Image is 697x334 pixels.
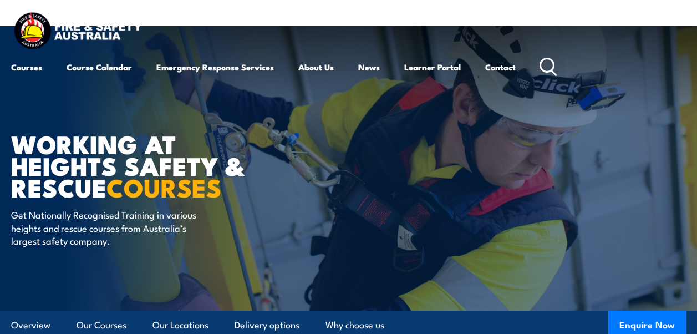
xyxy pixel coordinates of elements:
a: Courses [11,54,42,80]
a: Contact [485,54,516,80]
p: Get Nationally Recognised Training in various heights and rescue courses from Australia’s largest... [11,208,213,247]
strong: COURSES [106,168,221,206]
h1: WORKING AT HEIGHTS SAFETY & RESCUE [11,133,285,198]
a: News [358,54,380,80]
a: About Us [298,54,334,80]
a: Learner Portal [404,54,461,80]
a: Course Calendar [67,54,132,80]
a: Emergency Response Services [156,54,274,80]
